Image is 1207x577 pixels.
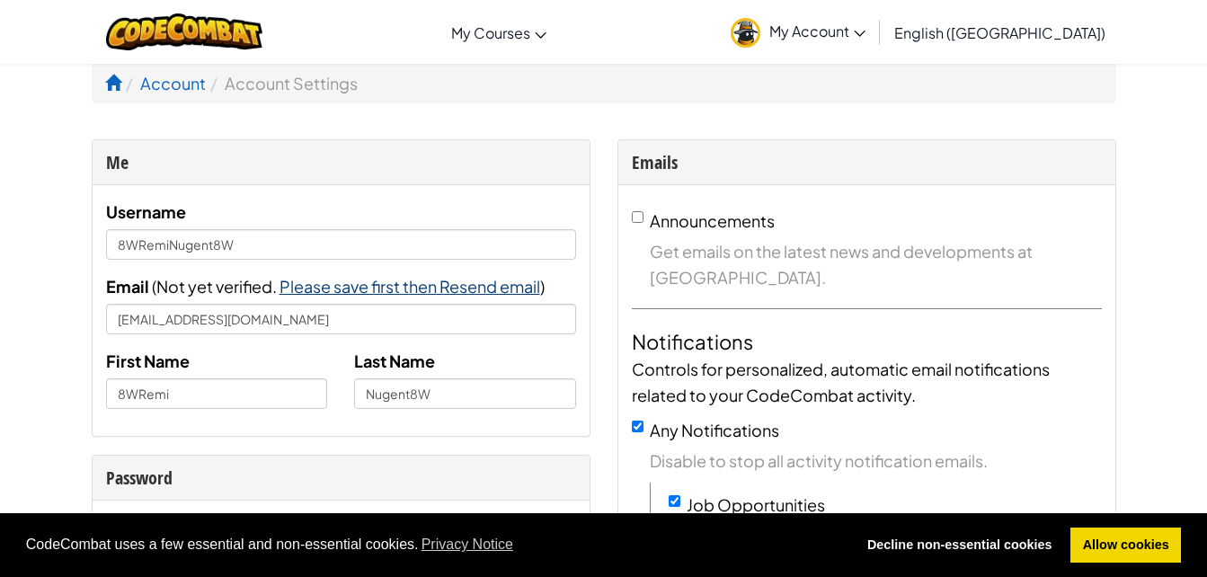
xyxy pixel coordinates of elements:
[632,327,1102,356] h4: Notifications
[106,276,149,297] span: Email
[650,448,1102,474] span: Disable to stop all activity notification emails.
[280,276,540,297] span: Please save first then Resend email
[106,199,186,225] label: Username
[894,23,1105,42] span: English ([GEOGRAPHIC_DATA])
[687,494,825,515] label: Job Opportunities
[354,348,435,374] label: Last Name
[731,18,760,48] img: avatar
[632,359,1050,405] span: Controls for personalized, automatic email notifications related to your CodeCombat activity.
[442,8,555,57] a: My Courses
[419,531,517,558] a: learn more about cookies
[885,8,1114,57] a: English ([GEOGRAPHIC_DATA])
[106,149,576,175] div: Me
[1070,528,1181,564] a: allow cookies
[106,13,263,50] img: CodeCombat logo
[156,276,280,297] span: Not yet verified.
[540,276,545,297] span: )
[769,22,865,40] span: My Account
[206,70,358,96] li: Account Settings
[632,149,1102,175] div: Emails
[855,528,1064,564] a: deny cookies
[650,420,779,440] label: Any Notifications
[26,531,841,558] span: CodeCombat uses a few essential and non-essential cookies.
[650,238,1102,290] span: Get emails on the latest news and developments at [GEOGRAPHIC_DATA].
[106,348,190,374] label: First Name
[106,465,576,491] div: Password
[722,4,874,60] a: My Account
[149,276,156,297] span: (
[451,23,530,42] span: My Courses
[650,210,775,231] label: Announcements
[140,73,206,93] a: Account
